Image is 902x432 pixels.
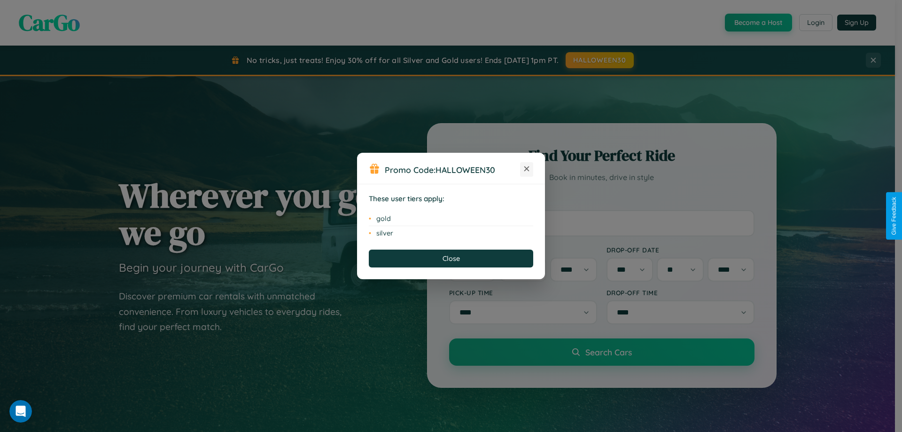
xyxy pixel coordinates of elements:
[9,400,32,423] iframe: Intercom live chat
[369,194,444,203] strong: These user tiers apply:
[385,165,520,175] h3: Promo Code:
[369,226,533,240] li: silver
[435,165,495,175] b: HALLOWEEN30
[891,197,897,235] div: Give Feedback
[369,250,533,267] button: Close
[369,212,533,226] li: gold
